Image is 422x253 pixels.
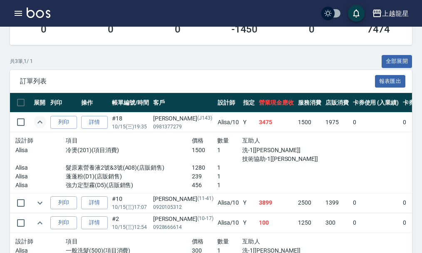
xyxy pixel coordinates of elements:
[32,93,48,113] th: 展開
[110,113,151,132] td: #18
[241,93,257,113] th: 指定
[375,77,406,85] a: 報表匯出
[50,116,77,129] button: 列印
[66,146,192,155] p: 冷燙(201)(項目消費)
[192,163,217,172] p: 1280
[153,215,213,223] div: [PERSON_NAME]
[192,172,217,181] p: 239
[241,113,257,132] td: Y
[351,193,401,213] td: 0
[110,213,151,233] td: #2
[309,23,315,35] h3: 0
[66,238,78,245] span: 項目
[217,238,229,245] span: 數量
[242,146,318,155] p: 洗-1[[PERSON_NAME]]
[242,238,260,245] span: 互助人
[217,163,243,172] p: 1
[217,172,243,181] p: 1
[197,215,213,223] p: (10-17)
[197,114,212,123] p: (J143)
[15,137,33,144] span: 設計師
[110,193,151,213] td: #10
[257,113,296,132] td: 3475
[66,163,192,172] p: 髮原素營養液2號&3號(A08)(店販銷售)
[296,113,323,132] td: 1500
[81,216,108,229] a: 詳情
[112,223,149,231] p: 10/15 (三) 12:54
[15,163,66,172] p: Alisa
[257,93,296,113] th: 營業現金應收
[50,216,77,229] button: 列印
[216,193,241,213] td: Alisa /10
[41,23,47,35] h3: 0
[27,8,50,18] img: Logo
[241,193,257,213] td: Y
[34,217,46,229] button: expand row
[81,196,108,209] a: 詳情
[242,137,260,144] span: 互助人
[108,23,114,35] h3: 0
[20,77,375,85] span: 訂單列表
[79,93,110,113] th: 操作
[216,113,241,132] td: Alisa /10
[382,55,412,68] button: 全部展開
[382,8,409,19] div: 上越龍星
[241,213,257,233] td: Y
[192,146,217,155] p: 1500
[375,75,406,88] button: 報表匯出
[66,172,192,181] p: 蓬蓬粉(D1)(店販銷售)
[192,238,204,245] span: 價格
[15,172,66,181] p: Alisa
[296,93,323,113] th: 服務消費
[151,93,216,113] th: 客戶
[66,181,192,190] p: 強力定型霧(D5)(店販銷售)
[351,213,401,233] td: 0
[50,196,77,209] button: 列印
[217,181,243,190] p: 1
[34,116,46,128] button: expand row
[351,93,401,113] th: 卡券使用 (入業績)
[153,195,213,203] div: [PERSON_NAME]
[257,213,296,233] td: 100
[217,137,229,144] span: 數量
[323,213,351,233] td: 300
[369,5,412,22] button: 上越龍星
[216,213,241,233] td: Alisa /10
[367,23,390,35] h3: 7474
[257,193,296,213] td: 3899
[192,137,204,144] span: 價格
[323,113,351,132] td: 1975
[15,238,33,245] span: 設計師
[348,5,365,22] button: save
[112,203,149,211] p: 10/15 (三) 17:07
[296,213,323,233] td: 1250
[66,137,78,144] span: 項目
[153,123,213,130] p: 0981377279
[296,193,323,213] td: 2500
[15,146,66,155] p: Alisa
[323,93,351,113] th: 店販消費
[48,93,79,113] th: 列印
[110,93,151,113] th: 帳單編號/時間
[217,146,243,155] p: 1
[175,23,181,35] h3: 0
[153,114,213,123] div: [PERSON_NAME]
[216,93,241,113] th: 設計師
[323,193,351,213] td: 1399
[197,195,213,203] p: (11-41)
[153,203,213,211] p: 0920105312
[112,123,149,130] p: 10/15 (三) 19:35
[351,113,401,132] td: 0
[192,181,217,190] p: 456
[15,181,66,190] p: Alisa
[34,197,46,209] button: expand row
[81,116,108,129] a: 詳情
[10,58,33,65] p: 共 3 筆, 1 / 1
[231,23,258,35] h3: -1450
[242,155,318,163] p: 技術協助-1[[PERSON_NAME]]
[153,223,213,231] p: 0928666614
